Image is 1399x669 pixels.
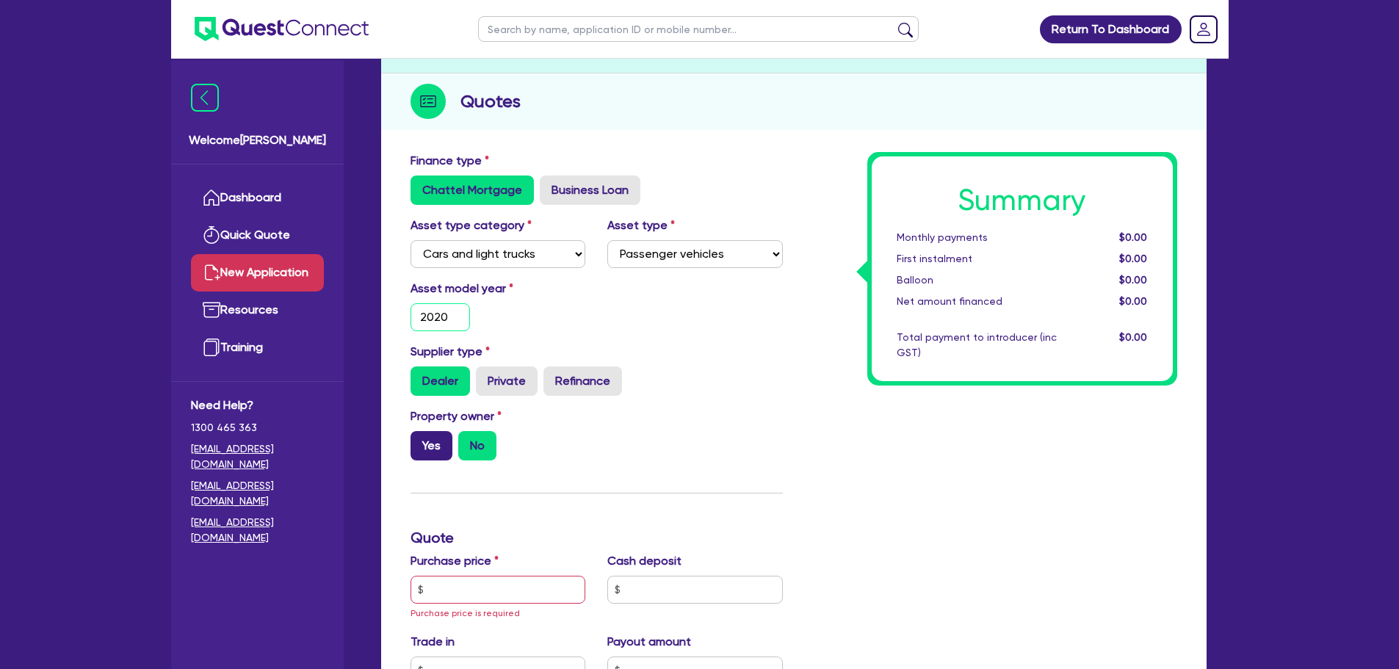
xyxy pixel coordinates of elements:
img: new-application [203,264,220,281]
h2: Quotes [460,88,521,115]
label: Purchase price [411,552,499,570]
a: Training [191,329,324,366]
a: Quick Quote [191,217,324,254]
a: [EMAIL_ADDRESS][DOMAIN_NAME] [191,515,324,546]
label: Private [476,366,538,396]
label: Trade in [411,633,455,651]
a: Dropdown toggle [1185,10,1223,48]
img: resources [203,301,220,319]
label: Asset model year [400,280,597,297]
span: $0.00 [1119,253,1147,264]
a: New Application [191,254,324,292]
span: Need Help? [191,397,324,414]
label: Cash deposit [607,552,682,570]
img: training [203,339,220,356]
input: Search by name, application ID or mobile number... [478,16,919,42]
a: Dashboard [191,179,324,217]
div: Monthly payments [886,230,1068,245]
img: quick-quote [203,226,220,244]
span: $0.00 [1119,295,1147,307]
span: $0.00 [1119,331,1147,343]
label: Property owner [411,408,502,425]
img: step-icon [411,84,446,119]
h1: Summary [897,183,1148,218]
label: Dealer [411,366,470,396]
span: 1300 465 363 [191,420,324,435]
label: Chattel Mortgage [411,176,534,205]
label: Business Loan [540,176,640,205]
label: Asset type [607,217,675,234]
div: First instalment [886,251,1068,267]
h3: Quote [411,529,783,546]
div: Net amount financed [886,294,1068,309]
label: Asset type category [411,217,532,234]
span: Welcome [PERSON_NAME] [189,131,326,149]
div: Balloon [886,272,1068,288]
label: Yes [411,431,452,460]
span: Purchase price is required [411,608,520,618]
label: Payout amount [607,633,691,651]
a: Resources [191,292,324,329]
label: Refinance [543,366,622,396]
span: $0.00 [1119,274,1147,286]
a: [EMAIL_ADDRESS][DOMAIN_NAME] [191,441,324,472]
label: Finance type [411,152,489,170]
label: No [458,431,496,460]
a: [EMAIL_ADDRESS][DOMAIN_NAME] [191,478,324,509]
a: Return To Dashboard [1040,15,1182,43]
div: Total payment to introducer (inc GST) [886,330,1068,361]
label: Supplier type [411,343,490,361]
span: $0.00 [1119,231,1147,243]
img: icon-menu-close [191,84,219,112]
img: quest-connect-logo-blue [195,17,369,41]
